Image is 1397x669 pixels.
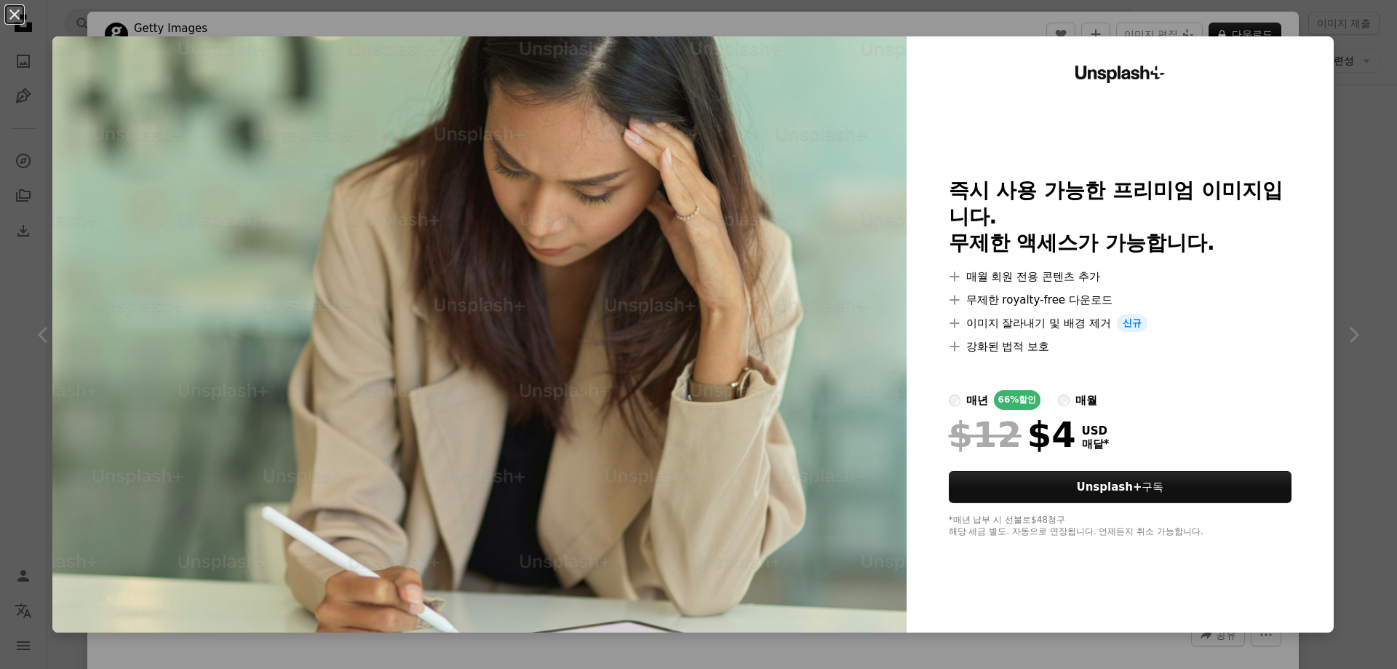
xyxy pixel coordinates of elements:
div: 매년 [966,392,988,409]
li: 매월 회원 전용 콘텐츠 추가 [949,268,1292,285]
div: 매월 [1075,392,1097,409]
div: 66% 할인 [994,390,1041,410]
span: $12 [949,416,1022,454]
strong: Unsplash+ [1077,480,1142,494]
span: USD [1082,424,1110,438]
input: 매월 [1058,395,1070,406]
li: 이미지 잘라내기 및 배경 제거 [949,314,1292,332]
div: $4 [949,416,1076,454]
span: 신규 [1117,314,1147,332]
button: Unsplash+구독 [949,471,1292,503]
input: 매년66%할인 [949,395,960,406]
h2: 즉시 사용 가능한 프리미엄 이미지입니다. 무제한 액세스가 가능합니다. [949,178,1292,256]
div: *매년 납부 시 선불로 $48 청구 해당 세금 별도. 자동으로 연장됩니다. 언제든지 취소 가능합니다. [949,515,1292,538]
li: 무제한 royalty-free 다운로드 [949,291,1292,309]
li: 강화된 법적 보호 [949,338,1292,355]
